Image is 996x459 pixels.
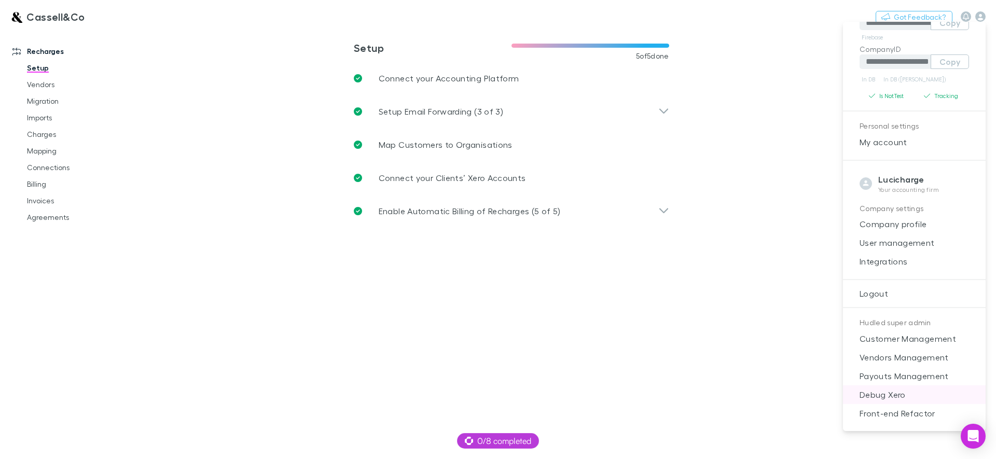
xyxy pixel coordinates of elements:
[860,202,969,215] p: Company settings
[860,73,877,86] a: In DB
[961,424,986,449] div: Open Intercom Messenger
[860,316,969,329] p: Hudled super admin
[851,287,977,300] span: Logout
[851,332,977,345] span: Customer Management
[851,237,977,249] span: User management
[860,31,885,44] a: Firebase
[851,407,977,420] span: Front-end Refactor
[851,351,977,364] span: Vendors Management
[851,255,977,268] span: Integrations
[860,120,969,133] p: Personal settings
[851,136,977,148] span: My account
[851,388,977,401] span: Debug Xero
[860,44,969,54] p: CompanyID
[878,186,939,194] p: Your accounting firm
[860,90,915,102] button: Is NotTest
[915,90,970,102] button: Tracking
[931,16,969,30] button: Copy
[851,218,977,230] span: Company profile
[931,54,969,69] button: Copy
[851,370,977,382] span: Payouts Management
[878,174,924,185] strong: Lucicharge
[881,73,948,86] a: In DB ([PERSON_NAME])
